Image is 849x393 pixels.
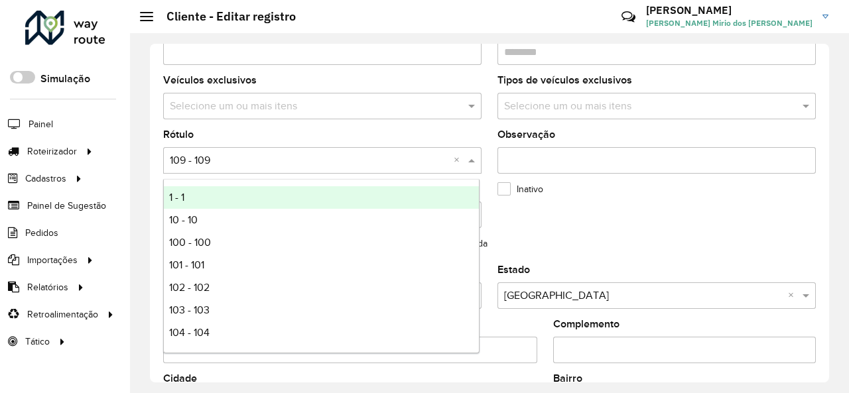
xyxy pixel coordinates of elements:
[497,262,530,278] label: Estado
[163,179,480,353] ng-dropdown-panel: Options list
[27,199,106,213] span: Painel de Sugestão
[169,214,198,225] span: 10 - 10
[553,316,620,332] label: Complemento
[163,72,257,88] label: Veículos exclusivos
[27,280,68,294] span: Relatórios
[497,127,555,142] label: Observação
[454,152,465,168] span: Clear all
[40,71,90,87] label: Simulação
[646,4,813,17] h3: [PERSON_NAME]
[25,172,66,186] span: Cadastros
[646,17,813,29] span: [PERSON_NAME] Mirio dos [PERSON_NAME]
[497,72,632,88] label: Tipos de veículos exclusivos
[169,282,210,293] span: 102 - 102
[169,237,211,248] span: 100 - 100
[163,370,197,386] label: Cidade
[27,308,98,321] span: Retroalimentação
[27,144,77,158] span: Roteirizador
[169,259,204,270] span: 101 - 101
[29,117,53,131] span: Painel
[614,3,643,31] a: Contato Rápido
[169,327,210,338] span: 104 - 104
[25,226,58,240] span: Pedidos
[497,182,543,196] label: Inativo
[788,288,799,304] span: Clear all
[153,9,296,24] h2: Cliente - Editar registro
[553,370,582,386] label: Bairro
[169,304,210,315] span: 103 - 103
[25,335,50,349] span: Tático
[163,127,194,142] label: Rótulo
[27,253,78,267] span: Importações
[169,192,184,203] span: 1 - 1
